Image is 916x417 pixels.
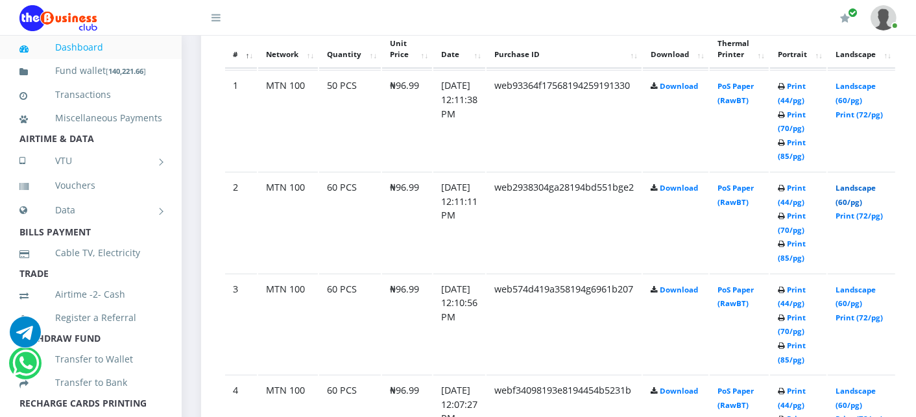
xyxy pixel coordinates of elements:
a: Landscape (60/pg) [836,285,876,309]
a: VTU [19,145,162,177]
a: Print (44/pg) [778,386,806,410]
td: 60 PCS [319,274,381,374]
th: Unit Price: activate to sort column ascending [382,29,432,69]
td: MTN 100 [258,274,318,374]
td: ₦96.99 [382,274,432,374]
a: Download [660,81,698,91]
a: Download [660,183,698,193]
i: Renew/Upgrade Subscription [840,13,850,23]
a: Landscape (60/pg) [836,183,876,207]
a: PoS Paper (RawBT) [717,285,754,309]
a: Landscape (60/pg) [836,81,876,105]
th: Network: activate to sort column ascending [258,29,318,69]
a: Print (72/pg) [836,211,883,220]
a: Download [660,285,698,294]
a: PoS Paper (RawBT) [717,183,754,207]
th: Download: activate to sort column ascending [643,29,708,69]
span: Renew/Upgrade Subscription [848,8,858,18]
td: [DATE] 12:11:38 PM [433,70,485,171]
td: 3 [225,274,257,374]
a: Transfer to Bank [19,368,162,398]
th: Quantity: activate to sort column ascending [319,29,381,69]
a: Print (85/pg) [778,137,806,161]
a: Print (85/pg) [778,340,806,364]
a: Print (85/pg) [778,239,806,263]
b: 140,221.66 [108,66,143,76]
td: web574d419a358194g6961b207 [487,274,642,374]
a: Print (72/pg) [836,313,883,322]
td: ₦96.99 [382,172,432,272]
a: Print (70/pg) [778,110,806,134]
td: web2938304ga28194bd551bge2 [487,172,642,272]
a: PoS Paper (RawBT) [717,81,754,105]
a: Print (44/pg) [778,285,806,309]
a: Print (44/pg) [778,81,806,105]
a: Print (70/pg) [778,211,806,235]
th: Portrait: activate to sort column ascending [770,29,826,69]
a: Vouchers [19,171,162,200]
td: MTN 100 [258,172,318,272]
a: Register a Referral [19,303,162,333]
td: 2 [225,172,257,272]
a: Miscellaneous Payments [19,103,162,133]
a: Chat for support [10,326,41,348]
td: 60 PCS [319,172,381,272]
th: Landscape: activate to sort column ascending [828,29,895,69]
a: Landscape (60/pg) [836,386,876,410]
img: Logo [19,5,97,31]
a: Download [660,386,698,396]
a: Dashboard [19,32,162,62]
a: Transfer to Wallet [19,344,162,374]
td: [DATE] 12:11:11 PM [433,172,485,272]
td: 1 [225,70,257,171]
a: PoS Paper (RawBT) [717,386,754,410]
th: #: activate to sort column descending [225,29,257,69]
a: Print (70/pg) [778,313,806,337]
td: ₦96.99 [382,70,432,171]
a: Chat for support [12,357,39,379]
td: 50 PCS [319,70,381,171]
th: Thermal Printer: activate to sort column ascending [710,29,769,69]
td: [DATE] 12:10:56 PM [433,274,485,374]
th: Purchase ID: activate to sort column ascending [487,29,642,69]
td: web93364f17568194259191330 [487,70,642,171]
td: MTN 100 [258,70,318,171]
a: Airtime -2- Cash [19,280,162,309]
th: Date: activate to sort column ascending [433,29,485,69]
a: Data [19,194,162,226]
img: User [871,5,897,30]
a: Print (44/pg) [778,183,806,207]
a: Fund wallet[140,221.66] [19,56,162,86]
a: Print (72/pg) [836,110,883,119]
small: [ ] [106,66,146,76]
a: Transactions [19,80,162,110]
a: Cable TV, Electricity [19,238,162,268]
